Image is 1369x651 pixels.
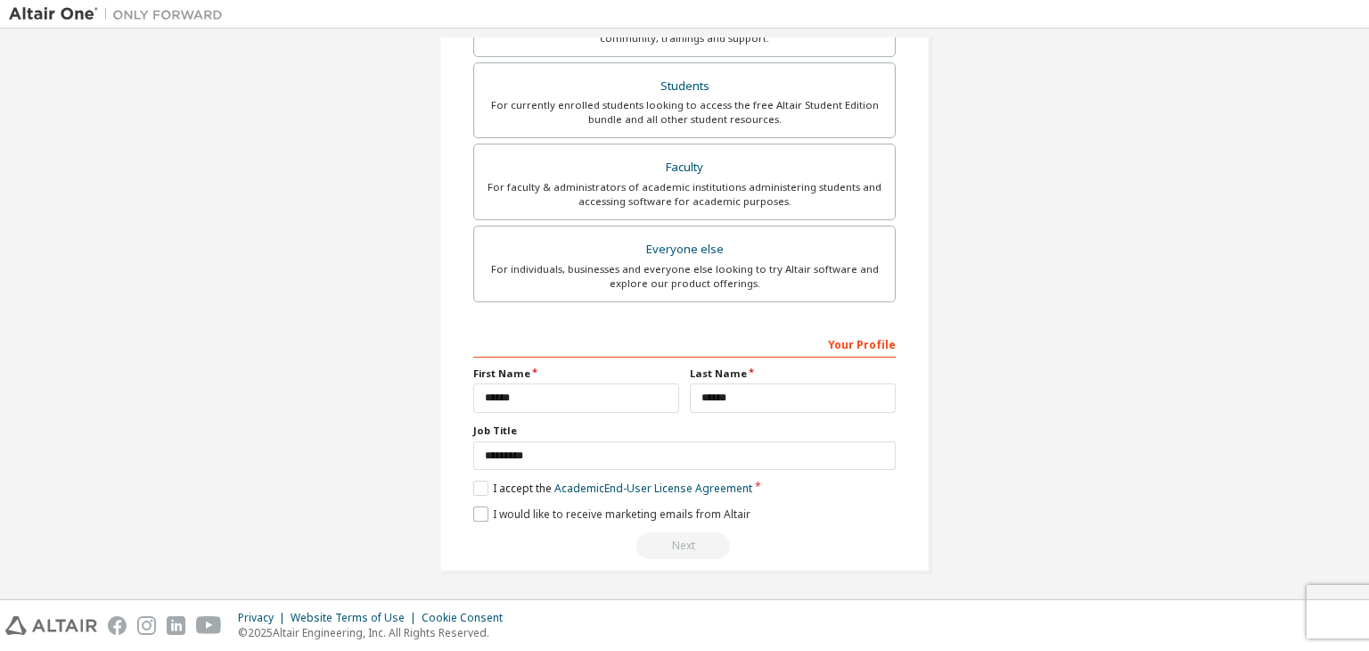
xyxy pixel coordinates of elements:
[690,367,896,381] label: Last Name
[238,625,513,640] p: © 2025 Altair Engineering, Inc. All Rights Reserved.
[5,616,97,635] img: altair_logo.svg
[485,98,884,127] div: For currently enrolled students looking to access the free Altair Student Edition bundle and all ...
[485,74,884,99] div: Students
[473,367,679,381] label: First Name
[422,611,513,625] div: Cookie Consent
[473,481,752,496] label: I accept the
[485,262,884,291] div: For individuals, businesses and everyone else looking to try Altair software and explore our prod...
[473,532,896,559] div: Read and acccept EULA to continue
[473,424,896,438] label: Job Title
[9,5,232,23] img: Altair One
[291,611,422,625] div: Website Terms of Use
[473,507,750,522] label: I would like to receive marketing emails from Altair
[473,329,896,358] div: Your Profile
[196,616,222,635] img: youtube.svg
[554,481,752,496] a: Academic End-User License Agreement
[485,155,884,180] div: Faculty
[108,616,127,635] img: facebook.svg
[137,616,156,635] img: instagram.svg
[485,237,884,262] div: Everyone else
[485,180,884,209] div: For faculty & administrators of academic institutions administering students and accessing softwa...
[167,616,185,635] img: linkedin.svg
[238,611,291,625] div: Privacy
